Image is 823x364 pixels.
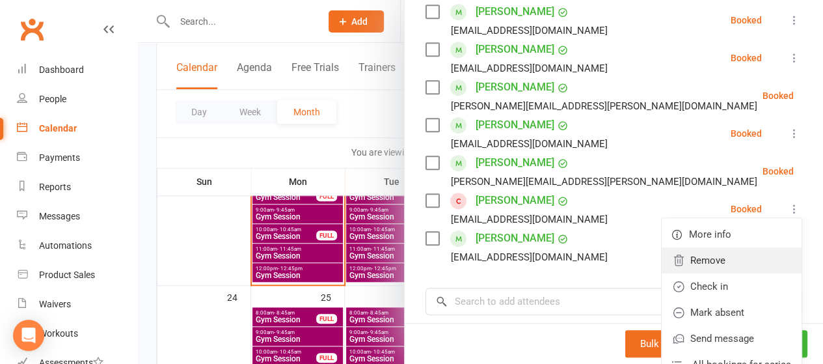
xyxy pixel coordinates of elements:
a: [PERSON_NAME] [476,228,554,249]
a: [PERSON_NAME] [476,115,554,135]
div: Open Intercom Messenger [13,320,44,351]
a: [PERSON_NAME] [476,77,554,98]
div: Booked [731,204,762,214]
a: Messages [17,202,137,231]
div: Workouts [39,328,78,339]
div: [EMAIL_ADDRESS][DOMAIN_NAME] [451,22,608,39]
div: Calendar [39,123,77,133]
div: Payments [39,152,80,163]
a: Waivers [17,290,137,319]
a: Clubworx [16,13,48,46]
a: Check in [662,273,802,300]
span: More info [689,227,731,242]
div: Booked [731,129,762,138]
div: Product Sales [39,270,95,280]
a: Dashboard [17,55,137,85]
a: Workouts [17,319,137,348]
a: Calendar [17,114,137,143]
a: Reports [17,173,137,202]
div: [PERSON_NAME][EMAIL_ADDRESS][PERSON_NAME][DOMAIN_NAME] [451,98,757,115]
div: Messages [39,211,80,221]
a: Send message [662,326,802,352]
a: Payments [17,143,137,173]
a: [PERSON_NAME] [476,190,554,211]
div: Waivers [39,299,71,309]
input: Search to add attendees [425,288,802,315]
a: People [17,85,137,114]
button: Bulk add attendees [625,330,738,357]
div: Booked [762,91,794,100]
a: [PERSON_NAME] [476,1,554,22]
div: Booked [731,53,762,63]
a: Product Sales [17,260,137,290]
div: [EMAIL_ADDRESS][DOMAIN_NAME] [451,60,608,77]
div: [EMAIL_ADDRESS][DOMAIN_NAME] [451,211,608,228]
div: People [39,94,66,104]
div: [EMAIL_ADDRESS][DOMAIN_NAME] [451,135,608,152]
div: [PERSON_NAME][EMAIL_ADDRESS][PERSON_NAME][DOMAIN_NAME] [451,173,757,190]
div: [EMAIL_ADDRESS][DOMAIN_NAME] [451,249,608,266]
div: Reports [39,182,71,192]
a: More info [662,221,802,247]
a: Automations [17,231,137,260]
a: Remove [662,247,802,273]
a: [PERSON_NAME] [476,152,554,173]
a: Mark absent [662,300,802,326]
a: [PERSON_NAME] [476,39,554,60]
div: Booked [762,167,794,176]
div: Booked [731,16,762,25]
div: Dashboard [39,64,84,75]
div: Automations [39,240,92,251]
